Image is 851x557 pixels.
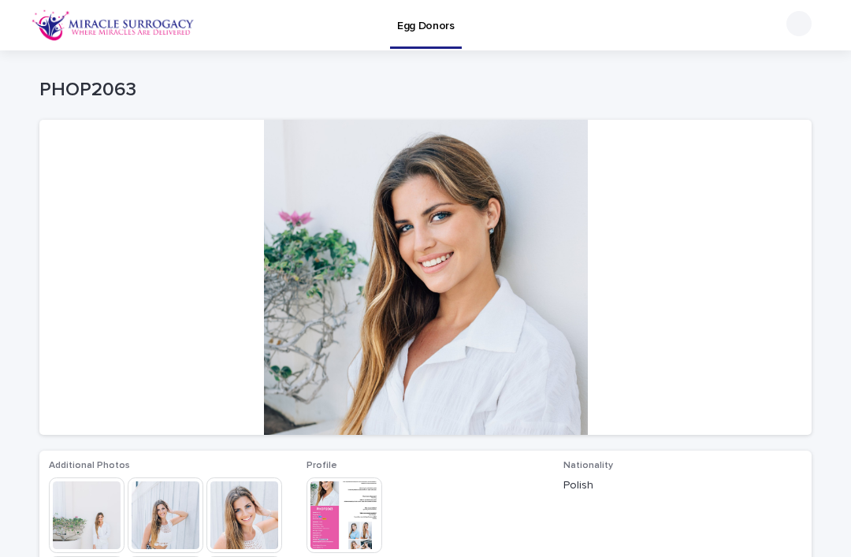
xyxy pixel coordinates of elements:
span: Nationality [563,461,613,470]
span: Profile [307,461,337,470]
p: PHOP2063 [39,79,805,102]
img: OiFFDOGZQuirLhrlO1ag [32,9,195,41]
p: Polish [563,477,802,494]
span: Additional Photos [49,461,130,470]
